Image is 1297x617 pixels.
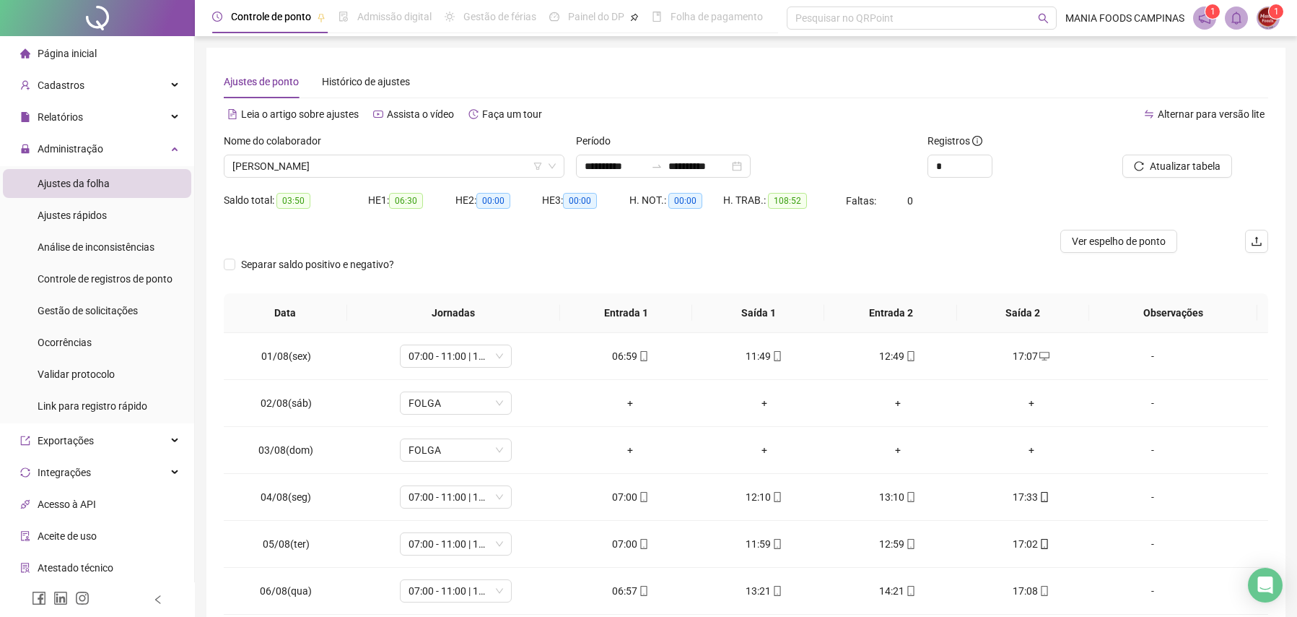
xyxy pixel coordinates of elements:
[976,583,1086,599] div: 17:08
[709,536,819,552] div: 11:59
[575,395,686,411] div: +
[723,192,846,209] div: H. TRAB.:
[263,538,310,550] span: 05/08(ter)
[241,108,359,120] span: Leia o artigo sobre ajustes
[38,368,115,380] span: Validar protocolo
[258,444,313,456] span: 03/08(dom)
[322,76,410,87] span: Histórico de ajustes
[1038,351,1049,361] span: desktop
[1158,108,1265,120] span: Alternar para versão lite
[1038,492,1049,502] span: mobile
[1101,305,1246,321] span: Observações
[232,155,556,177] span: MARIANA DOS SANTOS BARBOSA
[904,586,916,596] span: mobile
[347,293,560,333] th: Jornadas
[1251,236,1262,247] span: upload
[1122,155,1232,178] button: Atualizar tabela
[842,489,953,505] div: 13:10
[38,530,97,542] span: Aceite de uso
[976,536,1086,552] div: 17:02
[651,160,663,172] span: to
[846,195,878,207] span: Faltas:
[957,293,1089,333] th: Saída 2
[1210,7,1215,17] span: 1
[276,193,310,209] span: 03:50
[1134,161,1144,171] span: reload
[339,12,349,22] span: file-done
[1110,442,1195,458] div: -
[153,595,163,605] span: left
[1248,568,1283,603] div: Open Intercom Messenger
[387,108,454,120] span: Assista o vídeo
[409,439,503,461] span: FOLGA
[212,12,222,22] span: clock-circle
[1205,4,1220,19] sup: 1
[261,350,311,362] span: 01/08(sex)
[261,491,311,503] span: 04/08(seg)
[468,109,479,119] span: history
[357,11,432,22] span: Admissão digital
[907,195,913,207] span: 0
[842,536,953,552] div: 12:59
[1038,586,1049,596] span: mobile
[709,442,819,458] div: +
[771,351,782,361] span: mobile
[373,109,383,119] span: youtube
[224,133,331,149] label: Nome do colaborador
[771,586,782,596] span: mobile
[651,160,663,172] span: swap-right
[227,109,237,119] span: file-text
[38,467,91,478] span: Integrações
[463,11,536,22] span: Gestão de férias
[38,241,154,253] span: Análise de inconsistências
[563,193,597,209] span: 00:00
[38,562,113,574] span: Atestado técnico
[1072,233,1166,249] span: Ver espelho de ponto
[1065,10,1184,26] span: MANIA FOODS CAMPINAS
[1110,348,1195,364] div: -
[709,583,819,599] div: 13:21
[709,489,819,505] div: 12:10
[409,533,503,555] span: 07:00 - 11:00 | 12:00 - 16:45
[224,293,347,333] th: Data
[630,13,639,22] span: pushpin
[75,591,89,605] span: instagram
[32,591,46,605] span: facebook
[53,591,68,605] span: linkedin
[972,136,982,146] span: info-circle
[38,400,147,412] span: Link para registro rápido
[904,351,916,361] span: mobile
[533,162,542,171] span: filter
[38,305,138,316] span: Gestão de solicitações
[260,585,312,597] span: 06/08(qua)
[20,499,30,509] span: api
[1198,12,1211,25] span: notification
[671,11,763,22] span: Folha de pagamento
[976,489,1086,505] div: 17:33
[38,79,84,91] span: Cadastros
[1274,7,1279,17] span: 1
[637,539,649,549] span: mobile
[1269,4,1283,19] sup: Atualize o seu contato no menu Meus Dados
[904,539,916,549] span: mobile
[637,586,649,596] span: mobile
[1150,158,1220,174] span: Atualizar tabela
[38,210,107,221] span: Ajustes rápidos
[768,193,807,209] span: 108:52
[1038,539,1049,549] span: mobile
[231,11,311,22] span: Controle de ponto
[842,442,953,458] div: +
[976,395,1086,411] div: +
[637,492,649,502] span: mobile
[842,395,953,411] div: +
[842,348,953,364] div: 12:49
[1110,583,1195,599] div: -
[409,345,503,367] span: 07:00 - 11:00 | 12:00 - 16:45
[575,583,686,599] div: 06:57
[20,48,30,59] span: home
[317,13,326,22] span: pushpin
[476,193,510,209] span: 00:00
[38,273,173,285] span: Controle de registros de ponto
[389,193,423,209] span: 06:30
[976,442,1086,458] div: +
